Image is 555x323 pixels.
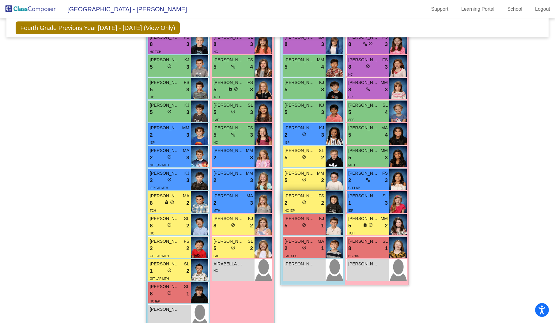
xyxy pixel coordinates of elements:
span: 5 [213,108,216,116]
span: 2 [213,199,216,207]
span: 5 [348,108,351,116]
span: [PERSON_NAME] [213,79,244,86]
span: 3 [187,177,189,184]
span: 2 [150,131,153,139]
span: Fourth Grade Previous Year [DATE] - [DATE] (View Only) [16,21,180,34]
span: IEP [150,141,155,144]
span: 8 [150,199,153,207]
span: 2 [321,177,324,184]
span: 1 [321,222,324,230]
span: [PERSON_NAME] [348,125,379,131]
span: 3 [187,63,189,71]
span: KJ [184,57,189,63]
span: 4 [250,63,253,71]
span: 3 [385,63,388,71]
span: [PERSON_NAME] [150,215,180,222]
span: KJ [184,102,189,108]
span: GIT LAP MTH [150,277,169,280]
span: do_not_disturb_alt [170,200,174,204]
span: LAP SPC [285,254,297,258]
span: TCH [348,232,355,235]
span: do_not_disturb_alt [302,177,306,182]
span: GIT LAP MTH [150,254,169,258]
span: 2 [285,245,287,253]
span: HC [150,232,154,235]
span: 5 [213,63,216,71]
span: do_not_disturb_alt [167,177,172,182]
span: 1 [187,290,189,298]
span: 5 [348,154,351,162]
span: 1 [150,267,153,275]
span: 3 [321,86,324,94]
span: [PERSON_NAME] [213,57,244,63]
span: 5 [285,63,287,71]
span: [PERSON_NAME] [285,147,315,154]
span: MM [182,125,189,131]
span: [PERSON_NAME] [150,57,180,63]
span: MM [317,57,324,63]
span: SL [383,102,388,108]
span: do_not_disturb_alt [368,41,373,46]
span: [PERSON_NAME] [213,193,244,199]
span: 4 [385,131,388,139]
a: Logout [530,4,555,14]
span: [PERSON_NAME] [150,238,180,245]
span: [PERSON_NAME] [285,238,315,245]
span: SL [248,238,253,245]
span: FS [184,238,189,245]
span: GIT LAP MTH [150,164,169,167]
span: LAP [213,118,219,122]
span: [PERSON_NAME] [285,79,315,86]
span: 3 [250,154,253,162]
span: 8 [348,245,351,253]
span: AIRABELLA WARNER [213,261,244,267]
span: 2 [213,154,216,162]
span: FS [247,125,253,131]
span: do_not_disturb_alt [302,155,306,159]
span: 5 [285,222,287,230]
span: [PERSON_NAME] [348,147,379,154]
span: MA [183,193,189,199]
span: do_not_disturb_alt [231,109,235,114]
span: MM [246,147,253,154]
span: 3 [250,86,253,94]
span: 3 [385,86,388,94]
span: KJ [319,125,324,131]
span: [PERSON_NAME] [285,102,315,108]
span: do_not_disturb_alt [167,268,172,272]
span: LAP [213,254,219,258]
span: 3 [385,154,388,162]
span: MM [381,147,388,154]
span: MM [381,79,388,86]
span: 1 [385,245,388,253]
span: [PERSON_NAME] [285,57,315,63]
span: 8 [348,63,351,71]
span: [PERSON_NAME] [285,193,315,199]
span: 2 [187,222,189,230]
span: 3 [385,177,388,184]
span: 1 [321,245,324,253]
span: 8 [150,290,153,298]
span: KJ [319,79,324,86]
span: 3 [187,86,189,94]
span: do_not_disturb_alt [302,223,306,227]
span: 2 [348,177,351,184]
span: HC IEP [150,300,160,303]
span: 2 [150,154,153,162]
span: MM [317,170,324,177]
span: 8 [348,40,351,48]
span: HC [213,50,218,54]
a: Support [426,4,453,14]
span: SL [319,147,324,154]
span: [PERSON_NAME] [285,215,315,222]
span: SL [184,261,189,267]
span: [PERSON_NAME] [150,193,180,199]
span: HC [213,141,218,144]
span: 2 [250,222,253,230]
span: 2 [150,177,153,184]
span: 8 [150,222,153,230]
span: 5 [150,63,153,71]
span: FS [382,57,388,63]
span: 3 [187,108,189,116]
span: 8 [150,40,153,48]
